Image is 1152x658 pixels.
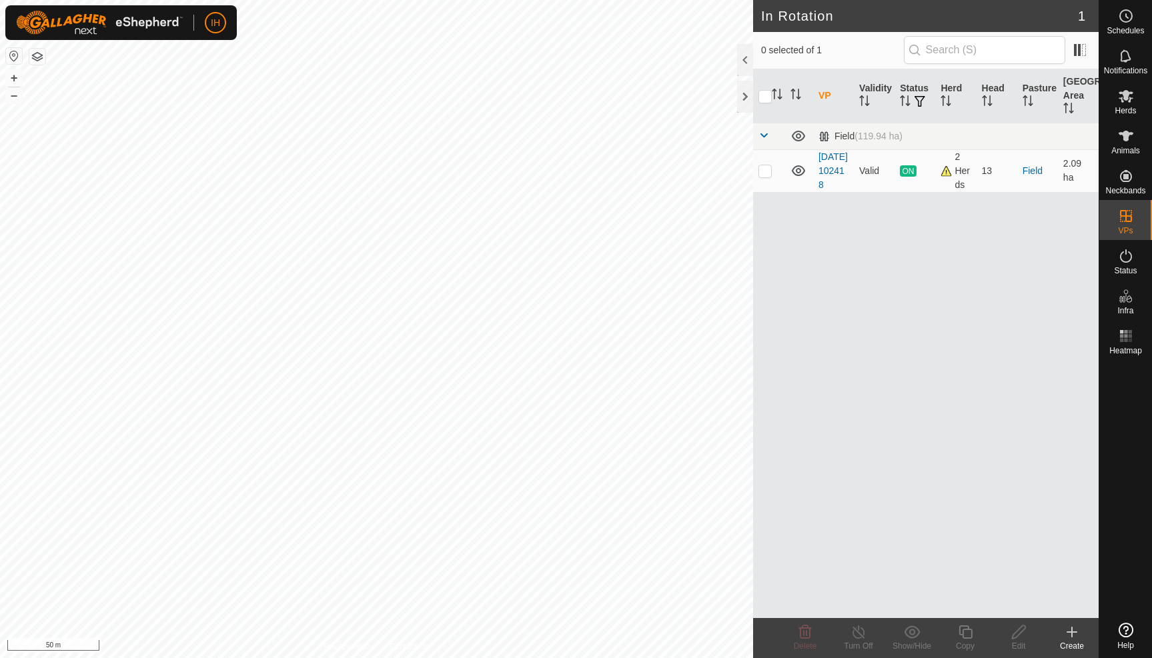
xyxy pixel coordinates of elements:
div: Show/Hide [885,640,939,652]
p-sorticon: Activate to sort [941,97,951,108]
span: ON [900,165,916,177]
span: Heatmap [1109,347,1142,355]
td: Valid [854,149,895,192]
button: – [6,87,22,103]
td: 13 [977,149,1017,192]
span: Herds [1115,107,1136,115]
td: 2.09 ha [1058,149,1099,192]
a: Contact Us [390,641,429,653]
th: Herd [935,69,976,123]
button: Reset Map [6,48,22,64]
p-sorticon: Activate to sort [1063,105,1074,115]
div: Copy [939,640,992,652]
button: Map Layers [29,49,45,65]
h2: In Rotation [761,8,1078,24]
p-sorticon: Activate to sort [772,91,782,101]
input: Search (S) [904,36,1065,64]
a: [DATE] 102418 [818,151,848,190]
span: Schedules [1107,27,1144,35]
span: IH [211,16,220,30]
div: 2 Herds [941,150,971,192]
span: Status [1114,267,1137,275]
div: Field [818,131,903,142]
a: Help [1099,617,1152,655]
th: Head [977,69,1017,123]
th: Pasture [1017,69,1058,123]
a: Privacy Policy [324,641,374,653]
span: Help [1117,641,1134,649]
p-sorticon: Activate to sort [859,97,870,108]
p-sorticon: Activate to sort [982,97,993,108]
span: Infra [1117,307,1133,315]
span: Delete [794,641,817,651]
div: Create [1045,640,1099,652]
span: (119.94 ha) [854,131,903,141]
a: Field [1023,165,1043,176]
span: Animals [1111,147,1140,155]
p-sorticon: Activate to sort [900,97,911,108]
th: [GEOGRAPHIC_DATA] Area [1058,69,1099,123]
th: Status [895,69,935,123]
span: Neckbands [1105,187,1145,195]
span: 1 [1078,6,1085,26]
button: + [6,70,22,86]
th: Validity [854,69,895,123]
p-sorticon: Activate to sort [1023,97,1033,108]
span: Notifications [1104,67,1147,75]
div: Turn Off [832,640,885,652]
img: Gallagher Logo [16,11,183,35]
th: VP [813,69,854,123]
span: VPs [1118,227,1133,235]
p-sorticon: Activate to sort [790,91,801,101]
span: 0 selected of 1 [761,43,904,57]
div: Edit [992,640,1045,652]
